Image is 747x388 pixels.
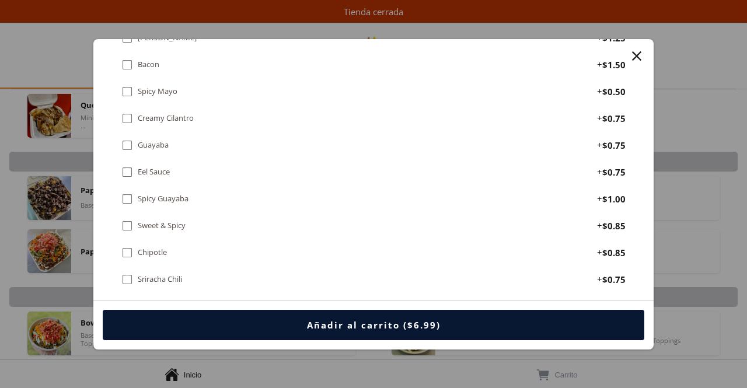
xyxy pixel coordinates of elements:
div: Añadir al carrito ($6.99) [307,319,441,331]
div: $1.50 [602,59,626,71]
div: Spicy Guayaba [138,194,189,204]
div: $1.00 [602,193,626,205]
div: + [597,58,602,70]
div:  [121,112,133,125]
button: Añadir al carrito ($6.99) [103,310,644,340]
div: + [597,112,602,124]
div: + [597,139,602,151]
div: Guayaba [138,140,169,150]
div: $0.85 [602,220,626,232]
div:  [121,273,133,286]
div: + [597,85,602,97]
div: Spicy Mayo [138,86,177,96]
div: Sweet & Spicy [138,221,186,230]
div: $0.50 [602,86,626,97]
div:  [121,139,133,152]
div:  [121,193,133,205]
div:  [121,58,133,71]
div: + [597,246,602,258]
div: $0.75 [602,139,626,151]
div: Sriracha Chili [138,274,182,284]
div: Creamy Cilantro [138,113,194,123]
div: $0.75 [602,166,626,178]
div: $0.85 [602,247,626,258]
div: + [597,219,602,231]
div: $0.75 [602,113,626,124]
div: Eel Sauce [138,167,170,177]
div:  [121,246,133,259]
div: Bacon [138,60,159,69]
div: + [597,193,602,204]
div:  [121,219,133,232]
div: + [597,166,602,177]
div: $0.75 [602,274,626,285]
div: + [597,273,602,285]
div: Chipotle [138,247,167,257]
div:  [121,166,133,179]
div:  [121,85,133,98]
button:  [629,48,645,64]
